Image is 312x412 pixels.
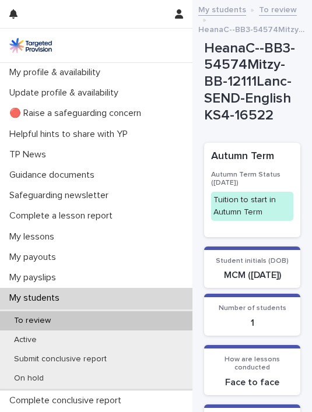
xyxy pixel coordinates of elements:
[5,108,150,119] p: 🔴 Raise a safeguarding concern
[5,293,69,304] p: My students
[5,129,137,140] p: Helpful hints to share with YP
[5,316,60,326] p: To review
[198,2,246,16] a: My students
[5,395,131,406] p: Complete conclusive report
[204,40,296,124] p: HeanaC--BB3-54574Mitzy-BB-12111Lanc-SEND-English KS4-16522
[5,87,128,98] p: Update profile & availability
[211,377,293,388] p: Face to face
[211,171,281,186] span: Autumn Term Status ([DATE])
[5,374,53,383] p: On hold
[5,231,64,242] p: My lessons
[211,192,293,221] div: Tuition to start in Autumn Term
[5,149,55,160] p: TP News
[5,335,46,345] p: Active
[216,258,289,265] span: Student initials (DOB)
[225,356,280,371] span: How are lessons conducted
[5,252,65,263] p: My payouts
[5,190,118,201] p: Safeguarding newsletter
[5,67,110,78] p: My profile & availability
[211,150,274,164] h2: Autumn Term
[9,38,52,53] img: M5nRWzHhSzIhMunXDL62
[211,318,293,329] p: 1
[219,305,286,312] span: Number of students
[259,2,297,16] a: To review
[198,22,306,35] p: HeanaC--BB3-54574Mitzy-BB-12111Lanc-SEND-English KS4-16522
[211,270,293,281] p: MCM ([DATE])
[5,210,122,221] p: Complete a lesson report
[5,272,65,283] p: My payslips
[5,354,116,364] p: Submit conclusive report
[5,170,104,181] p: Guidance documents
